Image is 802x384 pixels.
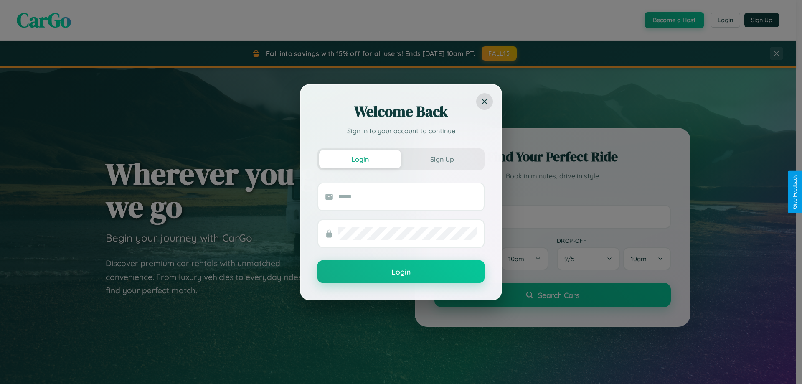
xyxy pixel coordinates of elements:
[317,260,485,283] button: Login
[401,150,483,168] button: Sign Up
[792,175,798,209] div: Give Feedback
[317,126,485,136] p: Sign in to your account to continue
[317,102,485,122] h2: Welcome Back
[319,150,401,168] button: Login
